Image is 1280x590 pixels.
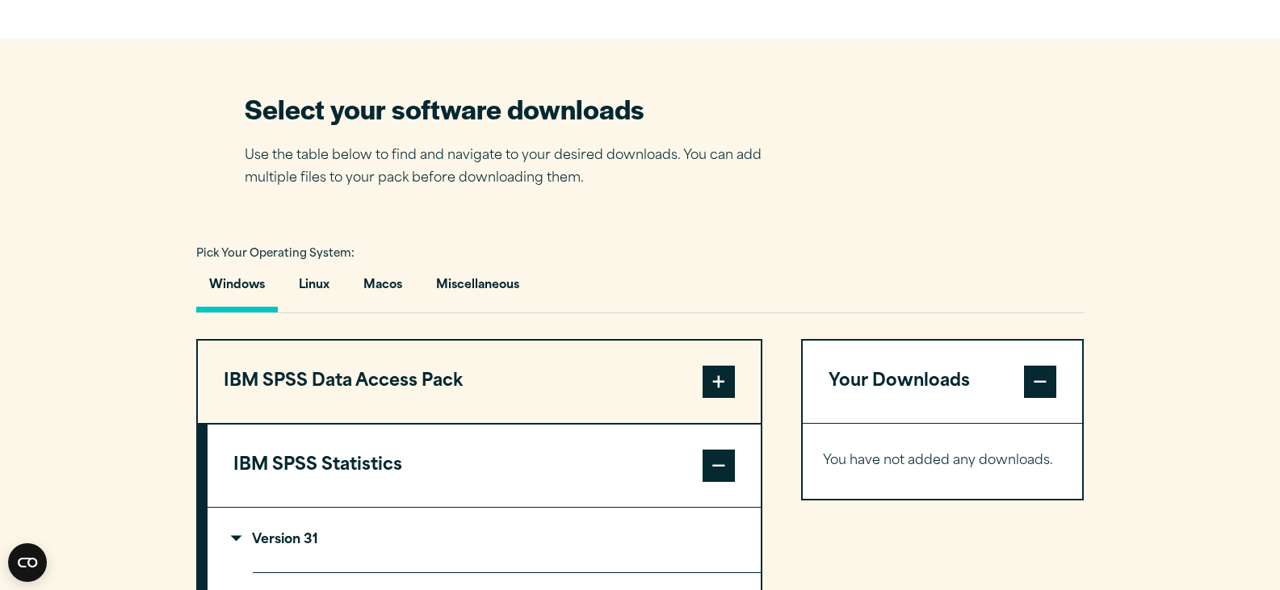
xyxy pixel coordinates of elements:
[286,266,342,312] button: Linux
[233,534,318,546] p: Version 31
[8,543,47,582] button: Open CMP widget
[208,425,761,507] button: IBM SPSS Statistics
[208,508,761,572] summary: Version 31
[245,90,786,127] h2: Select your software downloads
[245,144,786,191] p: Use the table below to find and navigate to your desired downloads. You can add multiple files to...
[803,423,1083,499] div: Your Downloads
[803,341,1083,423] button: Your Downloads
[423,266,532,312] button: Miscellaneous
[196,266,278,312] button: Windows
[196,249,355,259] span: Pick Your Operating System:
[350,266,415,312] button: Macos
[198,341,761,423] button: IBM SPSS Data Access Pack
[823,450,1063,473] p: You have not added any downloads.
